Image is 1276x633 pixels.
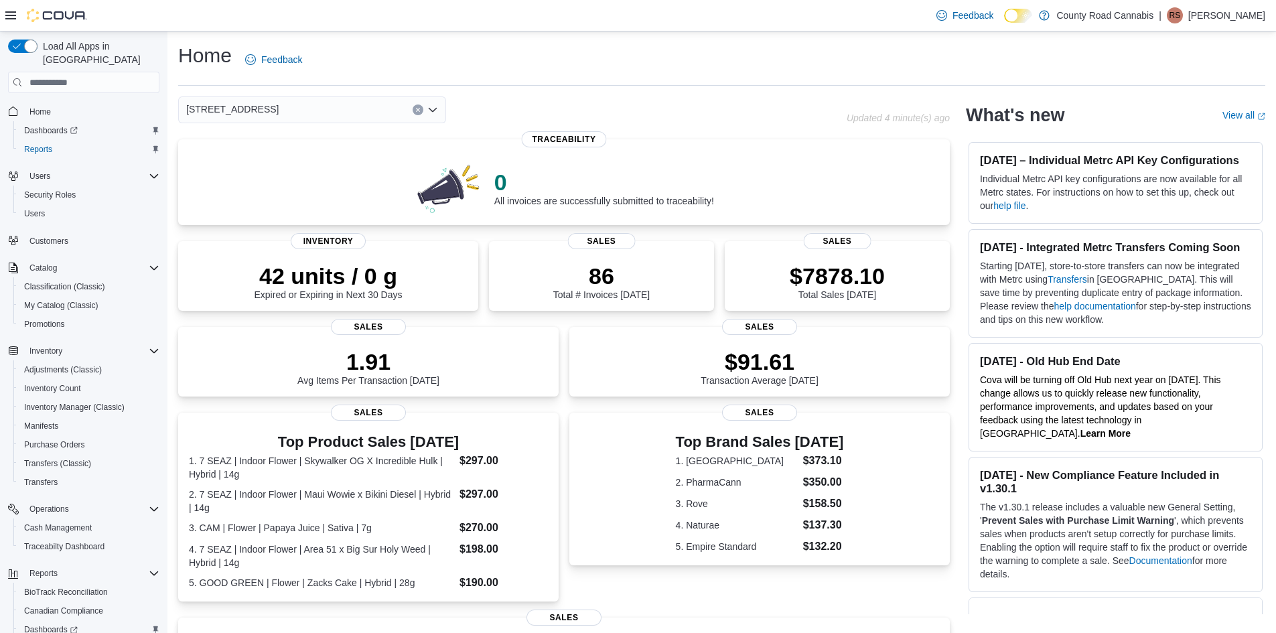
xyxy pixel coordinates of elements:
button: My Catalog (Classic) [13,296,165,315]
span: Customers [24,232,159,249]
p: Updated 4 minute(s) ago [847,113,950,123]
dt: 5. GOOD GREEN | Flower | Zacks Cake | Hybrid | 28g [189,576,454,589]
span: Traceabilty Dashboard [24,541,104,552]
button: Security Roles [13,186,165,204]
button: Classification (Classic) [13,277,165,296]
span: [STREET_ADDRESS] [186,101,279,117]
button: Clear input [413,104,423,115]
p: [PERSON_NAME] [1188,7,1265,23]
dt: 5. Empire Standard [676,540,798,553]
button: Inventory [24,343,68,359]
button: BioTrack Reconciliation [13,583,165,602]
span: Inventory Manager (Classic) [19,399,159,415]
button: Promotions [13,315,165,334]
a: Adjustments (Classic) [19,362,107,378]
button: Adjustments (Classic) [13,360,165,379]
span: Sales [722,405,797,421]
div: Total # Invoices [DATE] [553,263,650,300]
span: BioTrack Reconciliation [19,584,159,600]
button: Canadian Compliance [13,602,165,620]
span: Users [24,168,159,184]
dd: $190.00 [459,575,548,591]
span: Purchase Orders [24,439,85,450]
span: Transfers [19,474,159,490]
dd: $158.50 [803,496,844,512]
h3: [DATE] - New Compliance Feature Included in v1.30.1 [980,468,1251,495]
span: RS [1169,7,1181,23]
button: Operations [24,501,74,517]
h2: What's new [966,104,1064,126]
h3: Top Brand Sales [DATE] [676,434,844,450]
button: Reports [24,565,63,581]
a: Dashboards [13,121,165,140]
span: Users [19,206,159,222]
button: Catalog [24,260,62,276]
span: Traceabilty Dashboard [19,539,159,555]
a: Home [24,104,56,120]
dd: $132.20 [803,539,844,555]
button: Operations [3,500,165,518]
button: Inventory Manager (Classic) [13,398,165,417]
a: Reports [19,141,58,157]
span: Inventory Count [19,380,159,397]
button: Users [13,204,165,223]
div: All invoices are successfully submitted to traceability! [494,169,714,206]
span: Reports [24,565,159,581]
input: Dark Mode [1004,9,1032,23]
dd: $137.30 [803,517,844,533]
button: Transfers [13,473,165,492]
span: Users [24,208,45,219]
span: Operations [29,504,69,514]
span: Load All Apps in [GEOGRAPHIC_DATA] [38,40,159,66]
a: Inventory Count [19,380,86,397]
span: Manifests [24,421,58,431]
button: Users [3,167,165,186]
a: Documentation [1129,555,1192,566]
button: Inventory Count [13,379,165,398]
span: Inventory [291,233,366,249]
div: Total Sales [DATE] [790,263,885,300]
a: Dashboards [19,123,83,139]
button: Reports [3,564,165,583]
h1: Home [178,42,232,69]
div: Expired or Expiring in Next 30 Days [255,263,403,300]
button: Cash Management [13,518,165,537]
span: Sales [526,610,601,626]
span: Purchase Orders [19,437,159,453]
a: help file [993,200,1025,211]
span: Transfers [24,477,58,488]
dt: 3. Rove [676,497,798,510]
span: Manifests [19,418,159,434]
p: 1.91 [297,348,439,375]
span: Security Roles [24,190,76,200]
a: BioTrack Reconciliation [19,584,113,600]
dd: $198.00 [459,541,548,557]
div: Avg Items Per Transaction [DATE] [297,348,439,386]
a: Purchase Orders [19,437,90,453]
div: RK Sohal [1167,7,1183,23]
svg: External link [1257,113,1265,121]
a: Canadian Compliance [19,603,109,619]
span: Feedback [261,53,302,66]
span: Adjustments (Classic) [24,364,102,375]
a: Promotions [19,316,70,332]
a: Traceabilty Dashboard [19,539,110,555]
span: My Catalog (Classic) [19,297,159,313]
span: Security Roles [19,187,159,203]
img: 0 [414,161,484,214]
p: 0 [494,169,714,196]
button: Reports [13,140,165,159]
a: Classification (Classic) [19,279,111,295]
dd: $373.10 [803,453,844,469]
a: Cash Management [19,520,97,536]
a: Feedback [240,46,307,73]
p: Starting [DATE], store-to-store transfers can now be integrated with Metrc using in [GEOGRAPHIC_D... [980,259,1251,326]
span: Classification (Classic) [19,279,159,295]
dt: 4. 7 SEAZ | Indoor Flower | Area 51 x Big Sur Holy Weed | Hybrid | 14g [189,543,454,569]
p: | [1159,7,1161,23]
div: Transaction Average [DATE] [701,348,819,386]
span: Operations [24,501,159,517]
span: Cova will be turning off Old Hub next year on [DATE]. This change allows us to quickly release ne... [980,374,1221,439]
span: Feedback [952,9,993,22]
dd: $350.00 [803,474,844,490]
